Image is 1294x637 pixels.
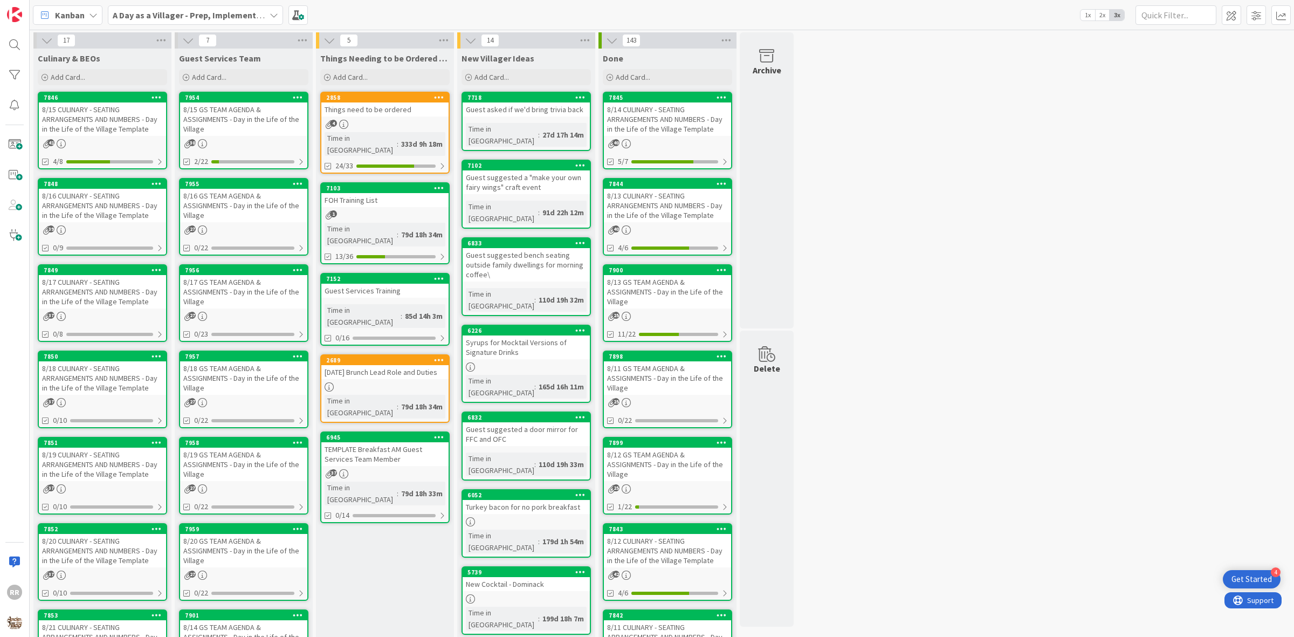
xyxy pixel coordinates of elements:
b: A Day as a Villager - Prep, Implement and Execute [113,10,305,20]
span: 0/23 [194,328,208,340]
div: Time in [GEOGRAPHIC_DATA] [466,607,538,631]
div: 6945 [326,434,449,441]
span: Support [23,2,49,15]
div: Time in [GEOGRAPHIC_DATA] [466,201,538,224]
div: 6226 [467,327,590,334]
div: RR [7,585,22,600]
span: 40 [612,225,620,232]
a: 7718Guest asked if we'd bring trivia backTime in [GEOGRAPHIC_DATA]:27d 17h 14m [462,92,591,151]
a: 78518/19 CULINARY - SEATING ARRANGEMENTS AND NUMBERS - Day in the Life of the Village Template0/10 [38,437,167,515]
div: 5739New Cocktail - Dominack [463,567,590,591]
div: 5739 [463,567,590,577]
a: 78998/12 GS TEAM AGENDA & ASSIGNMENTS - Day in the Life of the Village1/22 [603,437,732,515]
span: : [534,381,536,393]
div: 110d 19h 33m [536,458,587,470]
span: 0/22 [194,501,208,512]
div: 6833 [467,239,590,247]
span: : [538,129,540,141]
span: 37 [47,312,54,319]
input: Quick Filter... [1135,5,1216,25]
div: 7900 [604,265,731,275]
div: 6832 [467,414,590,421]
div: 7898 [609,353,731,360]
div: 7844 [609,180,731,188]
div: 7850 [39,352,166,361]
div: Time in [GEOGRAPHIC_DATA] [466,375,534,399]
span: Things Needing to be Ordered - PUT IN CARD, Don't make new card [320,53,450,64]
span: 25 [612,484,620,491]
span: 37 [47,398,54,405]
div: 8/17 CULINARY - SEATING ARRANGEMENTS AND NUMBERS - Day in the Life of the Village Template [39,275,166,309]
a: 78458/14 CULINARY - SEATING ARRANGEMENTS AND NUMBERS - Day in the Life of the Village Template5/7 [603,92,732,169]
div: 7957 [185,353,307,360]
div: 91d 22h 12m [540,207,587,218]
div: 4 [1271,567,1281,577]
a: 6945TEMPLATE Breakfast AM Guest Services Team MemberTime in [GEOGRAPHIC_DATA]:79d 18h 33m0/14 [320,431,450,523]
span: 27 [189,225,196,232]
a: 79008/13 GS TEAM AGENDA & ASSIGNMENTS - Day in the Life of the Village11/22 [603,264,732,342]
div: 7718 [463,93,590,102]
div: 8/18 CULINARY - SEATING ARRANGEMENTS AND NUMBERS - Day in the Life of the Village Template [39,361,166,395]
span: 37 [47,571,54,578]
div: 79d 18h 34m [398,401,445,413]
span: 0/22 [618,415,632,426]
span: 5 [340,34,358,47]
div: 7848 [44,180,166,188]
span: : [397,401,398,413]
div: 7152Guest Services Training [321,274,449,298]
span: Guest Services Team [179,53,261,64]
span: 17 [57,34,75,47]
div: 5739 [467,568,590,576]
div: 8/16 GS TEAM AGENDA & ASSIGNMENTS - Day in the Life of the Village [180,189,307,222]
div: 7842 [609,612,731,619]
span: 14 [481,34,499,47]
div: 7842 [604,611,731,620]
div: 85d 14h 3m [402,310,445,322]
span: 0/16 [335,332,349,344]
span: : [397,488,398,499]
a: 6832Guest suggested a door mirror for FFC and OFCTime in [GEOGRAPHIC_DATA]:110d 19h 33m [462,412,591,481]
span: 0/9 [53,242,63,254]
span: 27 [189,484,196,491]
span: 0/22 [194,415,208,426]
div: 7958 [185,439,307,447]
div: 8/13 CULINARY - SEATING ARRANGEMENTS AND NUMBERS - Day in the Life of the Village Template [604,189,731,222]
div: Open Get Started checklist, remaining modules: 4 [1223,570,1281,588]
div: 7718Guest asked if we'd bring trivia back [463,93,590,117]
div: 6052 [467,491,590,499]
div: 7898 [604,352,731,361]
div: New Cocktail - Dominack [463,577,590,591]
div: [DATE] Brunch Lead Role and Duties [321,365,449,379]
span: 27 [189,398,196,405]
div: Guest Services Training [321,284,449,298]
span: 1x [1080,10,1095,20]
a: 79588/19 GS TEAM AGENDA & ASSIGNMENTS - Day in the Life of the Village0/22 [179,437,308,515]
span: 40 [612,139,620,146]
div: 8/19 CULINARY - SEATING ARRANGEMENTS AND NUMBERS - Day in the Life of the Village Template [39,448,166,481]
span: 42 [612,571,620,578]
div: 8/20 CULINARY - SEATING ARRANGEMENTS AND NUMBERS - Day in the Life of the Village Template [39,534,166,567]
span: : [401,310,402,322]
div: 7852 [44,525,166,533]
a: 78508/18 CULINARY - SEATING ARRANGEMENTS AND NUMBERS - Day in the Life of the Village Template0/10 [38,351,167,428]
a: 78528/20 CULINARY - SEATING ARRANGEMENTS AND NUMBERS - Day in the Life of the Village Template0/10 [38,523,167,601]
div: TEMPLATE Breakfast AM Guest Services Team Member [321,442,449,466]
span: Add Card... [192,72,226,82]
div: 78498/17 CULINARY - SEATING ARRANGEMENTS AND NUMBERS - Day in the Life of the Village Template [39,265,166,309]
div: 7853 [44,612,166,619]
span: 41 [47,139,54,146]
div: Time in [GEOGRAPHIC_DATA] [466,530,538,553]
div: 8/16 CULINARY - SEATING ARRANGEMENTS AND NUMBERS - Day in the Life of the Village Template [39,189,166,222]
div: 78438/12 CULINARY - SEATING ARRANGEMENTS AND NUMBERS - Day in the Life of the Village Template [604,524,731,567]
div: 78518/19 CULINARY - SEATING ARRANGEMENTS AND NUMBERS - Day in the Life of the Village Template [39,438,166,481]
div: Time in [GEOGRAPHIC_DATA] [325,304,401,328]
span: 2/22 [194,156,208,167]
div: Time in [GEOGRAPHIC_DATA] [325,395,397,419]
span: : [534,458,536,470]
div: 78458/14 CULINARY - SEATING ARRANGEMENTS AND NUMBERS - Day in the Life of the Village Template [604,93,731,136]
div: 7852 [39,524,166,534]
span: 0/22 [194,587,208,599]
div: 8/18 GS TEAM AGENDA & ASSIGNMENTS - Day in the Life of the Village [180,361,307,395]
div: 78988/11 GS TEAM AGENDA & ASSIGNMENTS - Day in the Life of the Village [604,352,731,395]
div: 7851 [44,439,166,447]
